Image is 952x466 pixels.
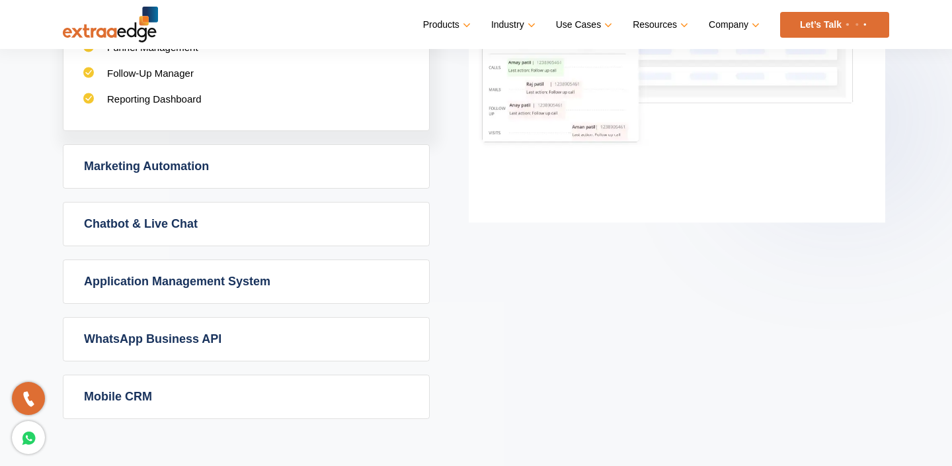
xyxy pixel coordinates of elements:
a: WhatsApp Business API [63,318,429,361]
a: Resources [633,15,686,34]
a: Marketing Automation [63,145,429,188]
a: Mobile CRM [63,375,429,418]
li: Funnel Management [83,41,409,67]
a: Industry [491,15,533,34]
a: Company [709,15,757,34]
a: Use Cases [556,15,610,34]
li: Follow-Up Manager [83,67,409,93]
a: Products [423,15,468,34]
a: Application Management System [63,260,429,303]
li: Reporting Dashboard [83,93,409,118]
a: Chatbot & Live Chat [63,203,429,246]
a: Let’s Talk [780,12,889,38]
